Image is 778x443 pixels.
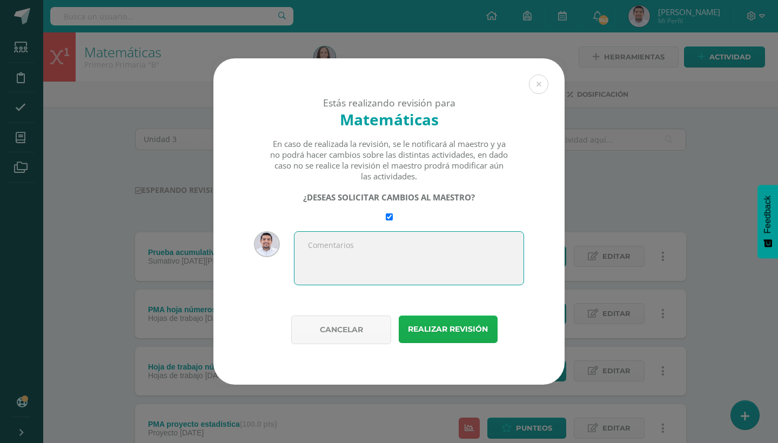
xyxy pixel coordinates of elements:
[340,109,439,130] strong: Matemáticas
[270,138,509,182] div: En caso de realizada la revisión, se le notificará al maestro y ya no podrá hacer cambios sobre l...
[763,196,773,233] span: Feedback
[386,213,393,220] input: Require changes
[232,96,546,109] div: Estás realizando revisión para
[529,75,548,94] button: Close (Esc)
[399,316,498,343] button: Realizar revisión
[757,185,778,258] button: Feedback - Mostrar encuesta
[303,192,475,203] strong: ¿DESEAS SOLICITAR CAMBIOS AL MAESTRO?
[254,231,280,257] img: 56f47d8b02ca12dee99767c272ccb59c.png
[291,316,391,344] button: Cancelar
